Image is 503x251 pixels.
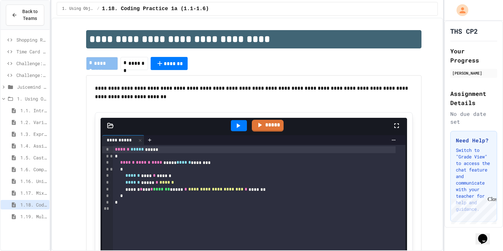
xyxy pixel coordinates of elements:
[97,6,99,11] span: /
[20,166,47,173] span: 1.6. Compound Assignment Operators
[20,178,47,185] span: 1.16. Unit Summary 1a (1.1-1.6)
[21,8,39,22] span: Back to Teams
[16,36,47,43] span: Shopping Receipt Builder
[456,147,492,212] p: Switch to "Grade View" to access the chat feature and communicate with your teacher for help and ...
[20,107,47,114] span: 1.1. Introduction to Algorithms, Programming, and Compilers
[456,136,492,144] h3: Need Help?
[475,225,496,244] iframe: chat widget
[20,154,47,161] span: 1.5. Casting and Ranges of Values
[20,213,47,220] span: 1.19. Multiple Choice Exercises for Unit 1a (1.1-1.6)
[16,48,47,55] span: Time Card Calculator
[20,131,47,137] span: 1.3. Expressions and Output [New]
[17,83,47,90] span: Juicemind (Completed) Excersizes
[3,3,45,42] div: Chat with us now!Close
[450,3,470,18] div: My Account
[20,119,47,126] span: 1.2. Variables and Data Types
[6,5,44,26] button: Back to Teams
[450,110,497,126] div: No due date set
[450,27,478,36] h1: THS CP2
[17,95,47,102] span: 1. Using Objects and Methods
[20,142,47,149] span: 1.4. Assignment and Input
[62,6,94,11] span: 1. Using Objects and Methods
[449,196,496,224] iframe: chat widget
[16,60,47,67] span: Challenge: Grade Calculator Pro
[16,72,47,79] span: Challenge: Expression Evaluator Fix
[450,46,497,65] h2: Your Progress
[102,5,209,13] span: 1.18. Coding Practice 1a (1.1-1.6)
[20,189,47,196] span: 1.17. Mixed Up Code Practice 1.1-1.6
[452,70,495,76] div: [PERSON_NAME]
[20,201,47,208] span: 1.18. Coding Practice 1a (1.1-1.6)
[450,89,497,107] h2: Assignment Details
